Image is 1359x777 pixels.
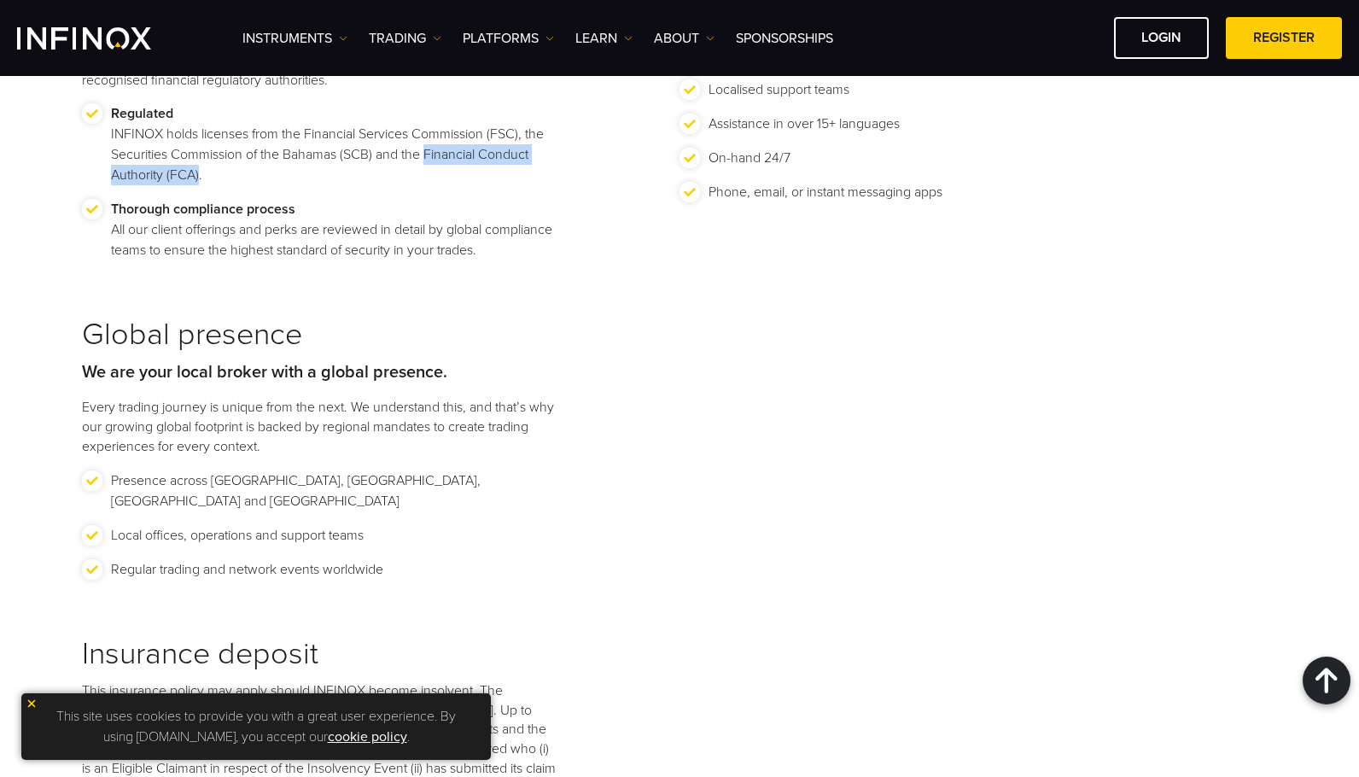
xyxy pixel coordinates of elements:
[463,28,554,49] a: PLATFORMS
[709,182,942,202] p: Phone, email, or instant messaging apps
[82,317,560,353] h3: Global presence
[111,559,383,580] p: Regular trading and network events worldwide
[1226,17,1342,59] a: REGISTER
[242,28,347,49] a: Instruments
[1114,17,1209,59] a: LOGIN
[111,470,560,511] p: Presence across [GEOGRAPHIC_DATA], [GEOGRAPHIC_DATA], [GEOGRAPHIC_DATA] and [GEOGRAPHIC_DATA]
[111,525,364,546] p: Local offices, operations and support teams
[82,398,560,457] p: Every trading journey is unique from the next. We understand this, and that’s why our growing glo...
[709,148,790,168] p: On-hand 24/7
[17,27,191,50] a: INFINOX Logo
[26,698,38,710] img: yellow close icon
[736,28,833,49] a: SPONSORSHIPS
[82,362,447,383] strong: We are your local broker with a global presence.
[709,114,900,134] p: Assistance in over 15+ languages
[111,199,560,260] p: All our client offerings and perks are reviewed in detail by global compliance teams to ensure th...
[328,728,407,745] a: cookie policy
[82,636,560,673] h3: Insurance deposit
[111,201,295,218] strong: Thorough compliance process
[575,28,633,49] a: Learn
[111,105,173,122] strong: Regulated
[709,79,849,100] p: Localised support teams
[654,28,714,49] a: ABOUT
[369,28,441,49] a: TRADING
[30,702,482,751] p: This site uses cookies to provide you with a great user experience. By using [DOMAIN_NAME], you a...
[111,103,560,185] p: INFINOX holds licenses from the Financial Services Commission (FSC), the Securities Commission of...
